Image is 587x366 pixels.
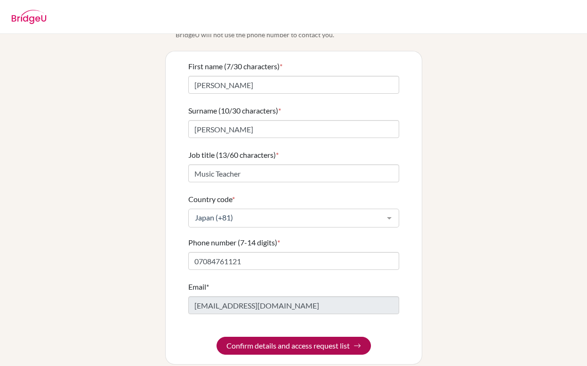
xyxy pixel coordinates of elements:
[354,342,361,350] img: Arrow right
[193,213,380,222] span: Japan (+81)
[188,281,209,293] label: Email*
[188,105,281,116] label: Surname (10/30 characters)
[188,61,282,72] label: First name (7/30 characters)
[188,237,280,248] label: Phone number (7-14 digits)
[11,10,47,24] img: BridgeU logo
[217,337,371,355] button: Confirm details and access request list
[188,252,399,270] input: Enter your number
[188,120,399,138] input: Enter your surname
[188,76,399,94] input: Enter your first name
[188,149,279,161] label: Job title (13/60 characters)
[188,164,399,182] input: Enter your job title
[188,194,235,205] label: Country code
